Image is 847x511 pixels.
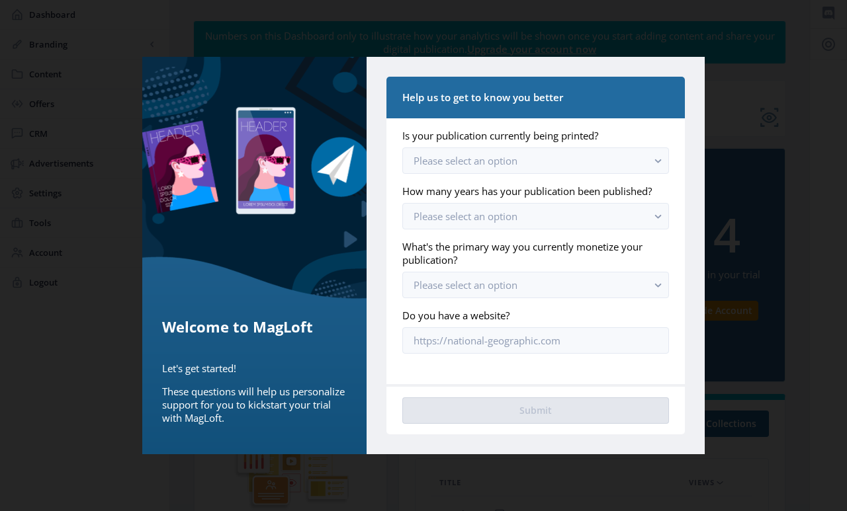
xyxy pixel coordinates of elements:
nb-card-header: Help us to get to know you better [386,77,685,118]
label: Is your publication currently being printed? [402,129,658,142]
label: How many years has your publication been published? [402,184,658,198]
button: Submit [402,397,669,424]
span: Please select an option [414,278,517,292]
button: Please select an option [402,203,669,229]
label: Do you have a website? [402,309,658,322]
span: Please select an option [414,154,517,167]
h5: Welcome to MagLoft [162,316,347,337]
button: Please select an option [402,147,669,174]
input: https://national-geographic.com [402,327,669,354]
span: Please select an option [414,210,517,223]
p: Let's get started! [162,362,347,375]
label: What's the primary way you currently monetize your publication? [402,240,658,266]
button: Please select an option [402,272,669,298]
p: These questions will help us personalize support for you to kickstart your trial with MagLoft. [162,385,347,424]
